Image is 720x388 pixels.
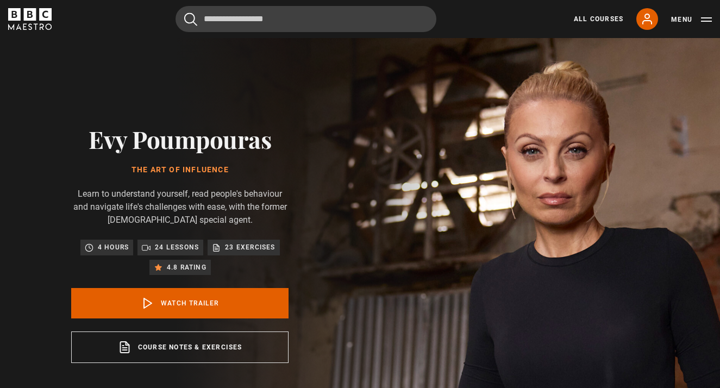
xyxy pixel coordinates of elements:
[71,288,289,318] a: Watch Trailer
[176,6,436,32] input: Search
[71,331,289,363] a: Course notes & exercises
[71,166,289,174] h1: The Art of Influence
[98,242,129,253] p: 4 hours
[8,8,52,30] svg: BBC Maestro
[574,14,623,24] a: All Courses
[71,187,289,227] p: Learn to understand yourself, read people's behaviour and navigate life's challenges with ease, w...
[71,125,289,153] h2: Evy Poumpouras
[671,14,712,25] button: Toggle navigation
[225,242,275,253] p: 23 exercises
[167,262,206,273] p: 4.8 rating
[155,242,199,253] p: 24 lessons
[184,12,197,26] button: Submit the search query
